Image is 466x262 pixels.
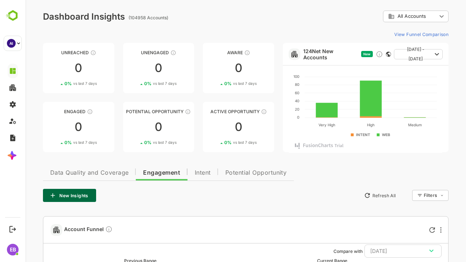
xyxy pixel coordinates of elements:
[338,52,345,56] span: New
[269,107,274,111] text: 20
[17,189,71,202] button: New Insights
[269,91,274,95] text: 60
[118,170,155,176] span: Engagement
[48,140,71,145] span: vs last 7 days
[272,115,274,119] text: 0
[98,109,169,114] div: Potential Opportunity
[358,9,423,24] div: All Accounts
[119,81,151,86] div: 0 %
[269,99,274,103] text: 40
[415,227,416,233] div: More
[127,140,151,145] span: vs last 7 days
[177,121,249,133] div: 0
[199,81,231,86] div: 0 %
[48,81,71,86] span: vs last 7 days
[159,109,165,115] div: These accounts are MQAs and can be passed on to Inside Sales
[98,43,169,93] a: UnengagedThese accounts have not shown enough engagement and need nurturing00%vs last 7 days
[360,52,366,57] div: This card does not support filter and segments
[368,49,417,59] button: [DATE] - [DATE]
[98,121,169,133] div: 0
[177,102,249,152] a: Active OpportunityThese accounts have open opportunities which might be at any of the Sales Stage...
[236,109,241,115] div: These accounts have open opportunities which might be at any of the Sales Stages
[278,48,333,60] a: 124Net New Accounts
[341,123,349,127] text: High
[383,123,396,127] text: Medium
[398,192,411,198] div: Filters
[127,81,151,86] span: vs last 7 days
[17,62,89,74] div: 0
[62,109,67,115] div: These accounts are warm, further nurturing would qualify them to MQAs
[372,13,400,19] span: All Accounts
[119,140,151,145] div: 0 %
[177,50,249,55] div: Aware
[208,140,231,145] span: vs last 7 days
[4,9,22,23] img: BambooboxLogoMark.f1c84d78b4c51b1a7b5f700c9845e183.svg
[350,51,358,58] div: Discover new ICP-fit accounts showing engagement — via intent surges, anonymous website visits, L...
[208,81,231,86] span: vs last 7 days
[98,50,169,55] div: Unengaged
[345,246,410,256] div: [DATE]
[39,81,71,86] div: 0 %
[8,224,17,234] button: Logout
[98,62,169,74] div: 0
[177,62,249,74] div: 0
[398,189,423,202] div: Filters
[177,109,249,114] div: Active Opportunity
[39,140,71,145] div: 0 %
[366,28,423,40] button: View Funnel Comparison
[363,13,411,20] div: All Accounts
[308,249,337,254] ag: Compare with
[80,226,87,234] div: Compare Funnel to any previous dates, and click on any plot in the current funnel to view the det...
[39,226,87,234] span: Account Funnel
[17,11,99,22] div: Dashboard Insights
[17,50,89,55] div: Unreached
[65,50,71,56] div: These accounts have not been engaged with for a defined time period
[339,245,416,258] button: [DATE]
[200,170,261,176] span: Potential Opportunity
[17,109,89,114] div: Engaged
[374,45,406,64] span: [DATE] - [DATE]
[199,140,231,145] div: 0 %
[219,50,225,56] div: These accounts have just entered the buying cycle and need further nurturing
[177,43,249,93] a: AwareThese accounts have just entered the buying cycle and need further nurturing00%vs last 7 days
[7,244,19,255] div: EB
[145,50,151,56] div: These accounts have not shown enough engagement and need nurturing
[404,227,410,233] div: Refresh
[293,123,310,127] text: Very High
[7,39,16,48] div: AI
[98,102,169,152] a: Potential OpportunityThese accounts are MQAs and can be passed on to Inside Sales00%vs last 7 days
[17,121,89,133] div: 0
[169,170,185,176] span: Intent
[269,82,274,87] text: 80
[25,170,103,176] span: Data Quality and Coverage
[103,15,145,20] ag: (104958 Accounts)
[17,102,89,152] a: EngagedThese accounts are warm, further nurturing would qualify them to MQAs00%vs last 7 days
[335,190,374,201] button: Refresh All
[268,74,274,79] text: 100
[17,43,89,93] a: UnreachedThese accounts have not been engaged with for a defined time period00%vs last 7 days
